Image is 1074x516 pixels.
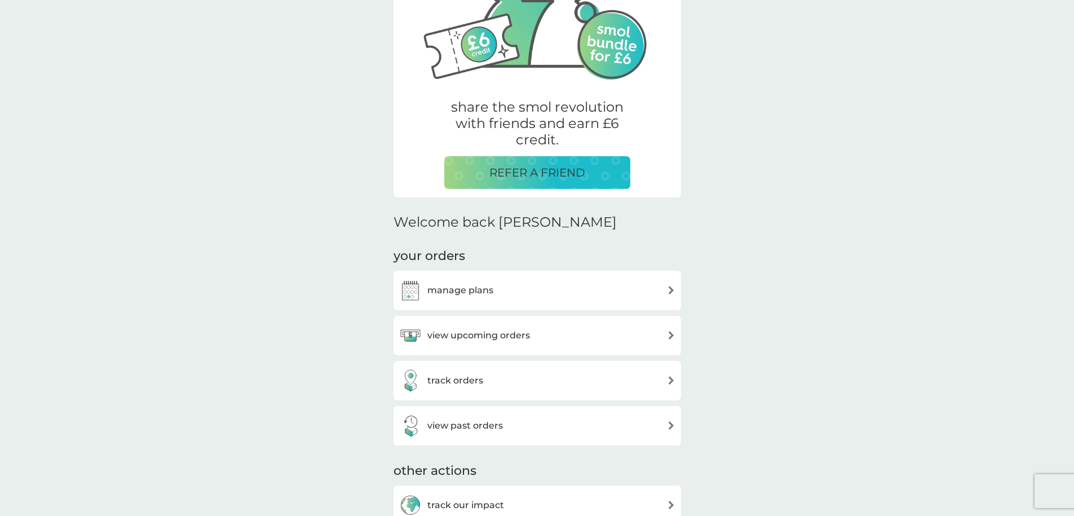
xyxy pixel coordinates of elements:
[667,421,675,430] img: arrow right
[444,156,630,189] button: REFER A FRIEND
[667,376,675,385] img: arrow right
[427,373,483,388] h3: track orders
[394,214,617,231] h2: Welcome back [PERSON_NAME]
[427,328,530,343] h3: view upcoming orders
[427,498,504,513] h3: track our impact
[667,286,675,294] img: arrow right
[667,331,675,339] img: arrow right
[427,418,503,433] h3: view past orders
[394,248,465,265] h3: your orders
[394,462,476,480] h3: other actions
[489,164,585,182] p: REFER A FRIEND
[444,99,630,148] p: share the smol revolution with friends and earn £6 credit.
[427,283,493,298] h3: manage plans
[667,501,675,509] img: arrow right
